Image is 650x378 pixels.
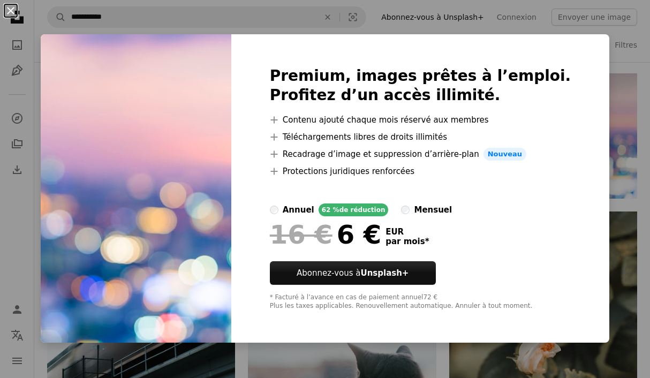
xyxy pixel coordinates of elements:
[270,221,381,248] div: 6 €
[41,34,231,343] img: premium_photo-1723651289465-7c4ca6ff9995
[319,203,389,216] div: 62 % de réduction
[270,293,571,311] div: * Facturé à l’avance en cas de paiement annuel 72 € Plus les taxes applicables. Renouvellement au...
[270,66,571,105] h2: Premium, images prêtes à l’emploi. Profitez d’un accès illimité.
[414,203,452,216] div: mensuel
[283,203,314,216] div: annuel
[483,148,526,161] span: Nouveau
[270,131,571,143] li: Téléchargements libres de droits illimités
[270,148,571,161] li: Recadrage d’image et suppression d’arrière-plan
[270,206,278,214] input: annuel62 %de réduction
[270,165,571,178] li: Protections juridiques renforcées
[401,206,410,214] input: mensuel
[386,237,429,246] span: par mois *
[386,227,429,237] span: EUR
[360,268,409,278] strong: Unsplash+
[270,221,332,248] span: 16 €
[270,114,571,126] li: Contenu ajouté chaque mois réservé aux membres
[270,261,436,285] button: Abonnez-vous àUnsplash+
